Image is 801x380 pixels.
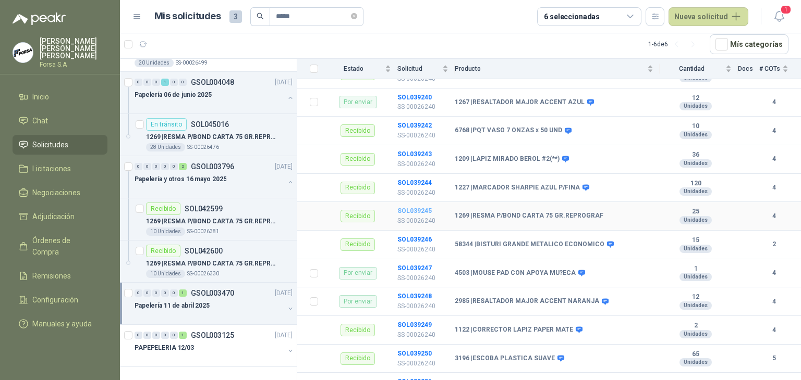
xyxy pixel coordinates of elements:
[455,155,560,163] b: 1209 | LAPIZ MIRADO BEROL #2(**)
[185,247,223,255] p: SOL042600
[455,326,573,334] b: 1122 | CORRECTOR LAPIZ PAPER MATE
[135,59,174,67] div: 20 Unidades
[341,238,375,251] div: Recibido
[135,343,194,353] p: PAPEPELERIA 12/03
[341,182,375,194] div: Recibido
[13,43,33,62] img: Company Logo
[32,187,80,198] span: Negociaciones
[679,131,712,139] div: Unidades
[13,12,66,25] img: Logo peakr
[257,12,264,20] span: search
[161,332,169,339] div: 0
[135,301,210,311] p: Papelería 11 de abril 2025
[455,126,562,135] b: 6768 | PQT VASO 7 ONZAS x 50 UND
[710,34,788,54] button: Mís categorías
[397,102,448,112] p: SS-00026240
[455,269,576,277] b: 4503 | MOUSE PAD CON APOYA MU?ECA
[179,332,187,339] div: 1
[759,97,788,107] b: 4
[770,7,788,26] button: 1
[759,211,788,221] b: 4
[341,153,375,166] div: Recibido
[679,301,712,310] div: Unidades
[146,132,276,142] p: 1269 | RESMA P/BOND CARTA 75 GR.REPROGRAF
[135,287,295,320] a: 0 0 0 0 0 1 GSOL003470[DATE] Papelería 11 de abril 2025
[143,79,151,86] div: 0
[135,332,142,339] div: 0
[229,10,242,23] span: 3
[161,289,169,297] div: 0
[275,288,293,298] p: [DATE]
[397,293,432,300] a: SOL039248
[397,301,448,311] p: SS-00026240
[32,211,75,222] span: Adjudicación
[170,79,178,86] div: 0
[152,163,160,170] div: 0
[455,354,555,363] b: 3196 | ESCOBA PLASTICA SUAVE
[397,359,448,369] p: SS-00026240
[397,65,440,72] span: Solicitud
[679,330,712,338] div: Unidades
[275,331,293,340] p: [DATE]
[397,122,432,129] a: SOL039242
[397,59,455,79] th: Solicitud
[13,207,107,226] a: Adjudicación
[679,102,712,110] div: Unidades
[191,332,234,339] p: GSOL003125
[660,293,732,301] b: 12
[397,264,432,272] b: SOL039247
[660,151,732,159] b: 36
[40,37,107,59] p: [PERSON_NAME] [PERSON_NAME] [PERSON_NAME]
[176,59,208,67] p: SS-00026499
[13,183,107,202] a: Negociaciones
[660,322,732,330] b: 2
[135,160,295,194] a: 0 0 0 0 0 2 GSOL003796[DATE] Papelería y otros 16 mayo 2025
[397,94,432,101] b: SOL039240
[397,321,432,328] a: SOL039249
[13,135,107,155] a: Solicitudes
[13,111,107,131] a: Chat
[143,332,151,339] div: 0
[660,94,732,103] b: 12
[738,59,759,79] th: Docs
[152,79,160,86] div: 0
[397,236,432,243] a: SOL039246
[759,183,788,193] b: 4
[135,289,142,297] div: 0
[154,9,221,24] h1: Mis solicitudes
[135,90,212,100] p: Papelería 06 de junio 2025
[179,163,187,170] div: 2
[759,59,801,79] th: # COTs
[146,270,185,278] div: 10 Unidades
[179,289,187,297] div: 1
[191,121,229,128] p: SOL045016
[455,297,599,306] b: 2985 | RESALTADOR MAJOR ACCENT NARANJA
[146,118,187,131] div: En tránsito
[397,350,432,357] a: SOL039250
[759,126,788,136] b: 4
[146,245,180,257] div: Recibido
[185,205,223,212] p: SOL042599
[339,295,377,308] div: Por enviar
[660,59,738,79] th: Cantidad
[341,210,375,222] div: Recibido
[170,163,178,170] div: 0
[397,150,432,158] b: SOL039243
[187,227,219,236] p: SS-00026381
[13,231,107,262] a: Órdenes de Compra
[351,11,357,21] span: close-circle
[397,216,448,226] p: SS-00026240
[455,184,580,192] b: 1227 | MARCADOR SHARPIE AZUL P/FINA
[679,273,712,281] div: Unidades
[179,79,187,86] div: 0
[146,202,180,215] div: Recibido
[397,207,432,214] a: SOL039245
[32,163,71,174] span: Licitaciones
[455,98,585,107] b: 1267 | RESALTADOR MAJOR ACCENT AZUL
[40,61,107,68] p: Forsa S.A
[759,325,788,335] b: 4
